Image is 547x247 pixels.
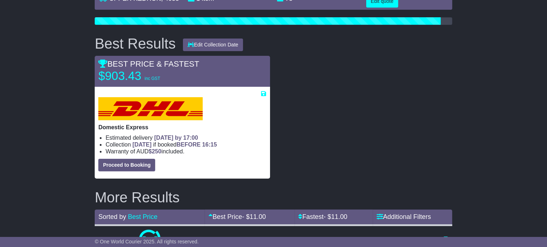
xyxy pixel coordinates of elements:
span: Sorted by [98,213,126,220]
button: Proceed to Booking [98,159,155,171]
span: - $ [324,213,348,220]
li: Warranty of AUD included. [106,148,266,155]
span: [DATE] by 17:00 [154,135,198,141]
span: © One World Courier 2025. All rights reserved. [95,239,199,244]
p: Domestic Express [98,124,266,131]
span: [DATE] [133,142,152,148]
span: if booked [133,142,217,148]
a: Fastest- $11.00 [299,213,348,220]
button: Edit Collection Date [183,39,243,51]
span: inc GST [145,76,160,81]
a: Best Price- $11.00 [209,213,266,220]
span: BEFORE [176,142,201,148]
div: Best Results [91,36,179,51]
a: Additional Filters [377,213,431,220]
span: BEST PRICE & FASTEST [98,59,199,68]
span: 16:15 [202,142,217,148]
span: 11.00 [331,213,348,220]
span: - $ [242,213,266,220]
h2: More Results [95,189,452,205]
a: Best Price [128,213,157,220]
img: DHL: Domestic Express [98,97,203,120]
span: 250 [152,148,162,154]
li: Collection [106,141,266,148]
p: $903.43 [98,69,188,83]
span: 11.00 [250,213,266,220]
li: Estimated delivery [106,134,266,141]
span: $ [149,148,162,154]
